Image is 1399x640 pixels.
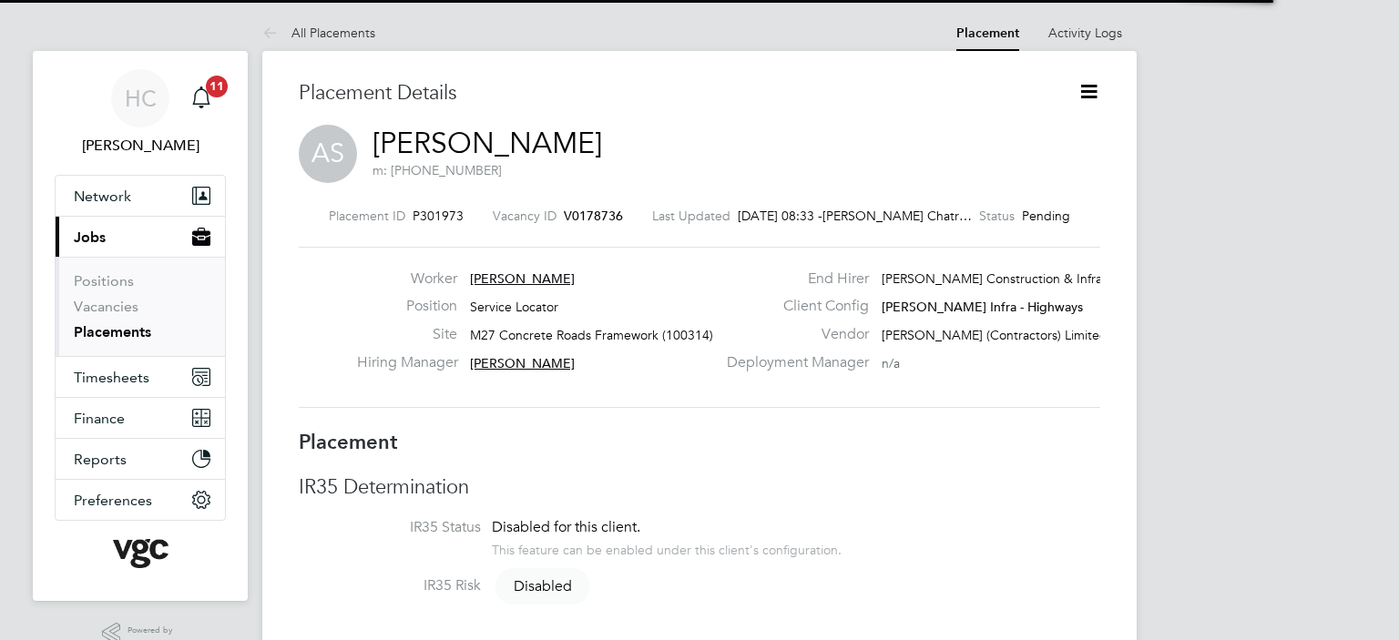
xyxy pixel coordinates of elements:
[716,269,869,289] label: End Hirer
[56,357,225,397] button: Timesheets
[979,208,1015,224] label: Status
[33,51,248,601] nav: Main navigation
[74,188,131,205] span: Network
[55,69,226,157] a: HC[PERSON_NAME]
[206,76,228,97] span: 11
[470,270,575,287] span: [PERSON_NAME]
[822,208,950,224] span: [PERSON_NAME] Chatr…
[493,208,557,224] label: Vacancy ID
[56,480,225,520] button: Preferences
[329,208,405,224] label: Placement ID
[299,430,398,454] b: Placement
[74,369,149,386] span: Timesheets
[882,327,1108,343] span: [PERSON_NAME] (Contractors) Limited
[55,539,226,568] a: Go to home page
[125,86,157,110] span: HC
[74,492,152,509] span: Preferences
[470,299,558,315] span: Service Locator
[882,270,1125,287] span: [PERSON_NAME] Construction & Infrast…
[299,518,481,537] label: IR35 Status
[882,299,1083,315] span: [PERSON_NAME] Infra - Highways
[299,125,357,183] span: AS
[716,297,869,316] label: Client Config
[299,80,1050,107] h3: Placement Details
[492,537,842,558] div: This feature can be enabled under this client's configuration.
[373,126,602,161] a: [PERSON_NAME]
[55,135,226,157] span: Heena Chatrath
[299,474,1100,501] h3: IR35 Determination
[1048,25,1122,41] a: Activity Logs
[357,269,457,289] label: Worker
[74,451,127,468] span: Reports
[74,410,125,427] span: Finance
[373,162,502,178] span: m: [PHONE_NUMBER]
[357,353,457,372] label: Hiring Manager
[74,272,134,290] a: Positions
[652,208,730,224] label: Last Updated
[738,208,822,224] span: [DATE] 08:33 -
[495,568,590,604] span: Disabled
[470,327,713,343] span: M27 Concrete Roads Framework (100314)
[74,298,138,315] a: Vacancies
[716,325,869,344] label: Vendor
[956,25,1019,41] a: Placement
[56,176,225,216] button: Network
[56,398,225,438] button: Finance
[357,325,457,344] label: Site
[299,576,481,595] label: IR35 Risk
[262,25,375,41] a: All Placements
[564,208,623,224] span: V0178736
[56,439,225,479] button: Reports
[357,297,457,316] label: Position
[492,518,640,536] span: Disabled for this client.
[716,353,869,372] label: Deployment Manager
[74,229,106,246] span: Jobs
[74,323,151,340] a: Placements
[183,69,220,127] a: 11
[413,208,464,224] span: P301973
[1022,208,1070,224] span: Pending
[113,539,168,568] img: vgcgroup-logo-retina.png
[56,217,225,257] button: Jobs
[882,355,900,371] span: n/a
[128,623,179,638] span: Powered by
[470,355,575,371] span: [PERSON_NAME]
[56,257,225,356] div: Jobs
